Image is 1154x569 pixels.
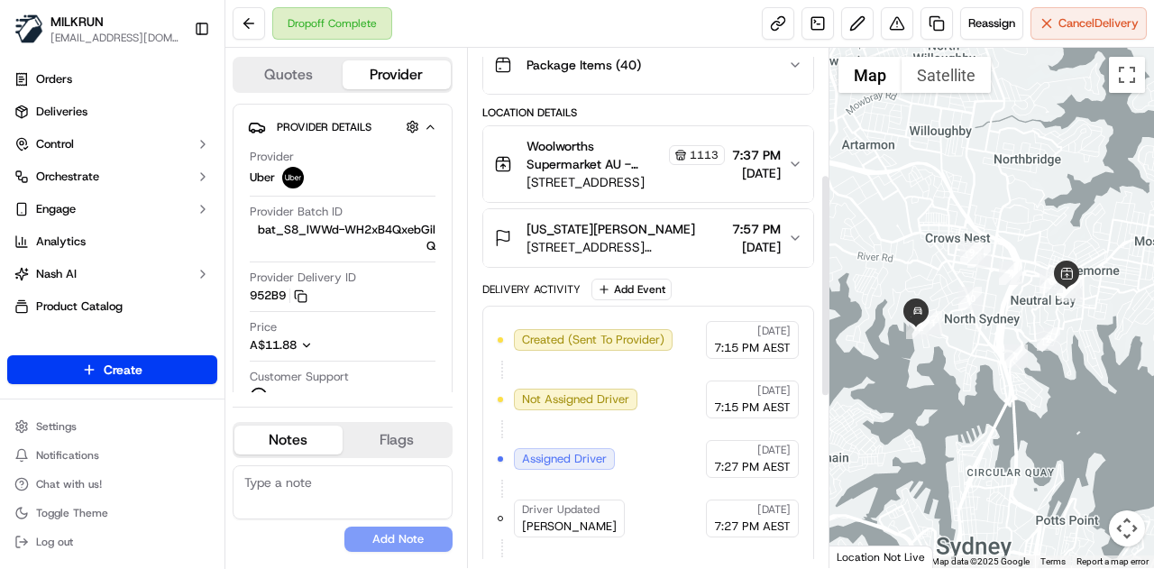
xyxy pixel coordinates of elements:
span: 7:37 PM [732,146,781,164]
button: Settings [7,414,217,439]
span: Engage [36,201,76,217]
button: Log out [7,529,217,555]
span: 7:15 PM AEST [714,340,791,356]
a: Deliveries [7,97,217,126]
span: 1113 [690,148,719,162]
button: CancelDelivery [1030,7,1147,40]
button: Engage [7,195,217,224]
img: uber-new-logo.jpeg [282,167,304,188]
span: Not Assigned Driver [522,391,629,408]
button: Flags [343,426,451,454]
button: Provider [343,60,451,89]
div: 5 [1057,275,1080,298]
button: Provider Details [248,112,437,142]
div: Favorites [7,335,217,364]
span: Created (Sent To Provider) [522,332,664,348]
div: 8 [967,244,991,268]
button: Orchestrate [7,162,217,191]
span: Orchestrate [36,169,99,185]
span: [STREET_ADDRESS] [527,173,725,191]
div: Delivery Activity [482,282,581,297]
span: [DATE] [732,238,781,256]
span: Toggle Theme [36,506,108,520]
span: [DATE] [757,324,791,338]
span: Driver Updated [522,502,600,517]
span: [US_STATE][PERSON_NAME] [527,220,695,238]
img: MILKRUN [14,14,43,43]
span: [STREET_ADDRESS][PERSON_NAME] [527,238,725,256]
span: [DATE] [757,502,791,517]
span: Orders [36,71,72,87]
button: A$11.88 [250,337,408,353]
span: Create [104,361,142,379]
span: Settings [36,419,77,434]
span: 7:27 PM AEST [714,519,791,535]
div: Location Not Live [829,546,933,568]
div: 6 [1040,270,1063,293]
a: Orders [7,65,217,94]
span: Provider Details [277,120,371,134]
button: Control [7,130,217,159]
span: [DATE] [757,443,791,457]
button: 952B9 [250,288,307,304]
button: Show street map [838,57,902,93]
button: MILKRUN [50,13,104,31]
span: [DATE] [757,383,791,398]
button: Map camera controls [1109,510,1145,546]
button: Nash AI [7,260,217,289]
a: Open this area in Google Maps (opens a new window) [834,545,893,568]
div: 11 [919,311,942,335]
span: Chat with us! [36,477,102,491]
button: Woolworths Supermarket AU - [GEOGRAPHIC_DATA] Store Manager1113[STREET_ADDRESS]7:37 PM[DATE] [483,126,813,202]
span: Deliveries [36,104,87,120]
button: Toggle fullscreen view [1109,57,1145,93]
div: 2 [1037,327,1060,351]
a: Product Catalog [7,292,217,321]
span: Analytics [36,234,86,250]
a: Analytics [7,227,217,256]
span: Uber [250,170,275,186]
button: Add Event [591,279,672,300]
div: 12 [906,316,930,339]
span: bat_S8_lWWd-WH2xB4QxebGilQ [250,222,435,254]
span: Woolworths Supermarket AU - [GEOGRAPHIC_DATA] Store Manager [527,137,665,173]
div: 10 [958,287,982,310]
img: Google [834,545,893,568]
div: 1 [1004,344,1028,368]
div: 3 [1059,279,1083,302]
button: Notifications [7,443,217,468]
button: Reassign [960,7,1023,40]
span: Map data ©2025 Google [931,556,1030,566]
span: Provider [250,149,294,165]
span: [PERSON_NAME] [522,519,617,535]
button: Package Items (40) [483,36,813,94]
span: Provider Delivery ID [250,270,356,286]
span: 7:57 PM [732,220,781,238]
span: Reassign [968,15,1015,32]
button: Notes [234,426,343,454]
div: 9 [960,241,984,264]
span: 7:15 PM AEST [714,399,791,416]
a: Report a map error [1076,556,1149,566]
button: [US_STATE][PERSON_NAME][STREET_ADDRESS][PERSON_NAME]7:57 PM[DATE] [483,209,813,267]
div: 7 [999,262,1022,285]
button: Chat with us! [7,472,217,497]
button: Toggle Theme [7,500,217,526]
button: Quotes [234,60,343,89]
span: Provider Batch ID [250,204,343,220]
span: Package Items ( 40 ) [527,56,641,74]
span: Control [36,136,74,152]
span: Cancel Delivery [1058,15,1139,32]
span: Log out [36,535,73,549]
span: [DATE] [732,164,781,182]
span: Assigned Driver [522,451,607,467]
span: Customer Support [250,369,349,385]
a: Terms (opens in new tab) [1040,556,1066,566]
span: Price [250,319,277,335]
span: Nash AI [36,266,77,282]
button: Show satellite imagery [902,57,991,93]
button: [EMAIL_ADDRESS][DOMAIN_NAME] [50,31,179,45]
span: Product Catalog [36,298,123,315]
